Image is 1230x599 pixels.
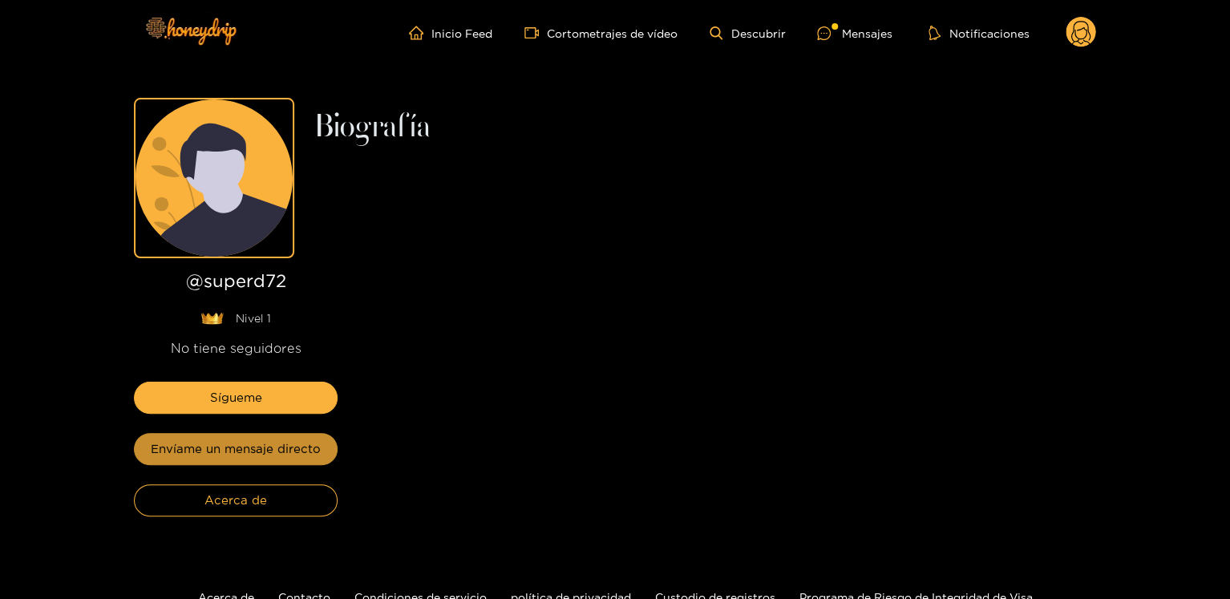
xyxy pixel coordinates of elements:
[134,484,338,516] button: Acerca de
[200,312,224,325] img: grado de nivel
[949,27,1029,39] font: Notificaciones
[924,25,1034,41] button: Notificaciones
[134,433,338,465] button: Envíame un mensaje directo
[524,26,678,40] a: Cortometrajes de vídeo
[730,27,785,39] font: Descubrir
[186,270,204,290] font: @
[710,26,785,40] a: Descubrir
[134,382,338,414] button: Sígueme
[236,312,271,324] font: Nivel 1
[524,26,547,40] span: cámara de vídeo
[547,27,678,39] font: Cortometrajes de vídeo
[314,111,431,144] font: Biografía
[409,26,492,40] a: Inicio Feed
[431,27,492,39] font: Inicio Feed
[204,493,267,507] font: Acerca de
[409,26,431,40] span: hogar
[204,270,286,290] font: superd72
[171,341,301,355] font: No tiene seguidores
[210,391,262,404] font: Sígueme
[841,27,892,39] font: Mensajes
[151,442,321,455] font: Envíame un mensaje directo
